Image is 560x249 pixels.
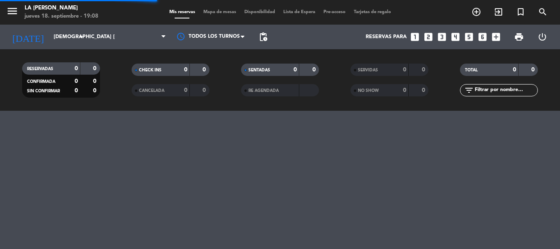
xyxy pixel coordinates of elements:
span: RE AGENDADA [248,89,279,93]
strong: 0 [403,87,406,93]
strong: 0 [93,66,98,71]
i: menu [6,5,18,17]
span: RESERVADAS [27,67,53,71]
span: Pre-acceso [319,10,350,14]
span: pending_actions [258,32,268,42]
strong: 0 [312,67,317,73]
strong: 0 [203,67,207,73]
span: Mis reservas [165,10,199,14]
div: jueves 18. septiembre - 19:08 [25,12,98,21]
span: CANCELADA [139,89,164,93]
i: looks_3 [437,32,447,42]
i: add_circle_outline [471,7,481,17]
span: Lista de Espera [279,10,319,14]
i: looks_two [423,32,434,42]
strong: 0 [93,88,98,94]
strong: 0 [203,87,207,93]
i: looks_5 [464,32,474,42]
span: Reservas para [366,34,407,40]
strong: 0 [75,66,78,71]
i: exit_to_app [494,7,503,17]
input: Filtrar por nombre... [474,86,537,95]
strong: 0 [294,67,297,73]
span: NO SHOW [358,89,379,93]
span: CHECK INS [139,68,162,72]
strong: 0 [75,88,78,94]
i: power_settings_new [537,32,547,42]
span: SIN CONFIRMAR [27,89,60,93]
strong: 0 [513,67,516,73]
i: turned_in_not [516,7,526,17]
strong: 0 [403,67,406,73]
i: arrow_drop_down [76,32,86,42]
span: SENTADAS [248,68,270,72]
span: SERVIDAS [358,68,378,72]
strong: 0 [422,87,427,93]
i: search [538,7,548,17]
span: Tarjetas de regalo [350,10,395,14]
i: looks_4 [450,32,461,42]
i: looks_6 [477,32,488,42]
span: Disponibilidad [240,10,279,14]
i: looks_one [410,32,420,42]
i: add_box [491,32,501,42]
span: TOTAL [465,68,478,72]
strong: 0 [184,87,187,93]
strong: 0 [184,67,187,73]
span: Mapa de mesas [199,10,240,14]
span: CONFIRMADA [27,80,55,84]
i: filter_list [464,85,474,95]
div: LOG OUT [530,25,554,49]
strong: 0 [531,67,536,73]
span: print [514,32,524,42]
div: La [PERSON_NAME] [25,4,98,12]
i: [DATE] [6,28,50,46]
strong: 0 [75,78,78,84]
strong: 0 [422,67,427,73]
strong: 0 [93,78,98,84]
button: menu [6,5,18,20]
